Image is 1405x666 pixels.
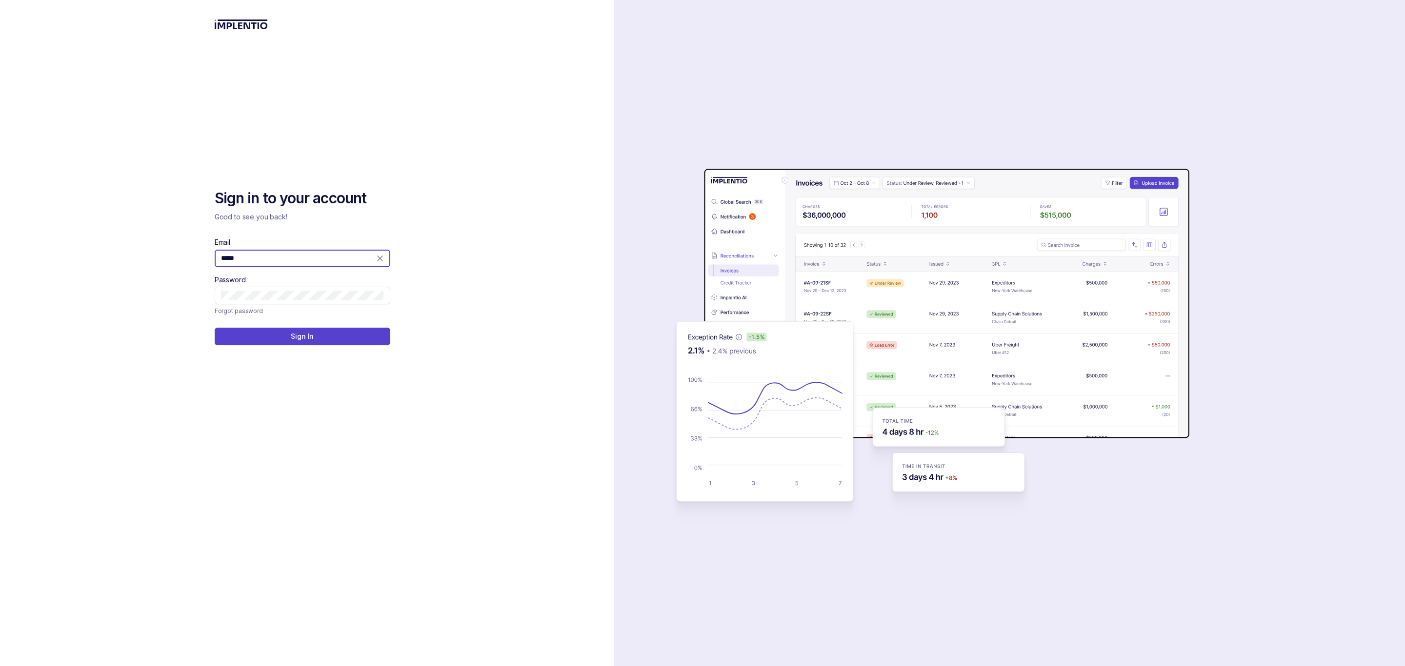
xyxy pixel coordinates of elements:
[215,306,263,316] p: Forgot password
[215,20,268,29] img: logo
[215,275,246,285] label: Password
[291,332,314,341] p: Sign In
[215,237,230,247] label: Email
[215,189,390,208] h2: Sign in to your account
[642,138,1193,528] img: signin-background.svg
[215,328,390,345] button: Sign In
[215,212,390,222] p: Good to see you back!
[215,306,263,316] a: Link Forgot password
